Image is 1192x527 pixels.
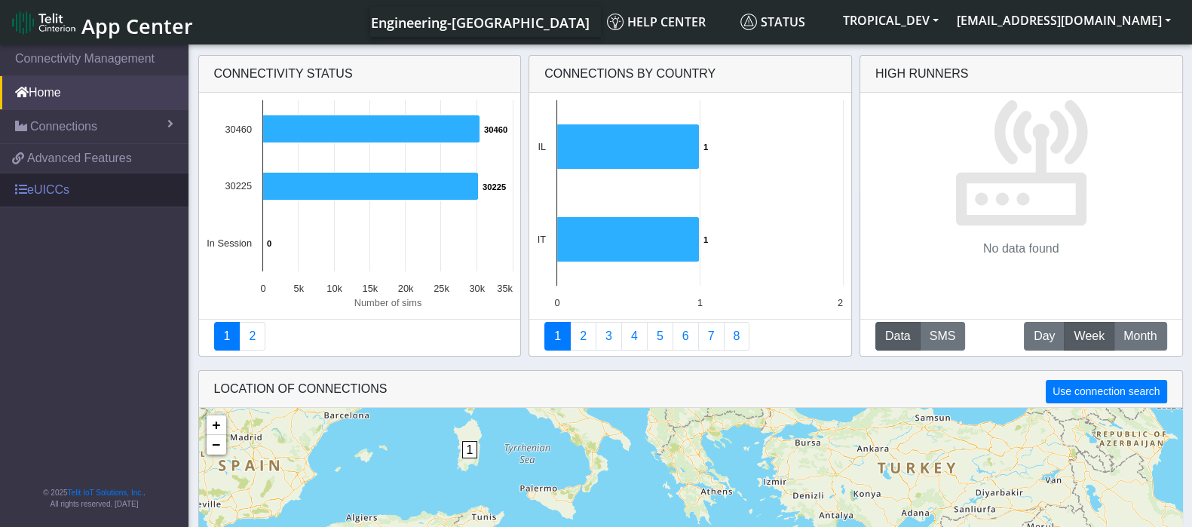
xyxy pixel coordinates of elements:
[734,7,834,37] a: Status
[621,322,648,351] a: Connections By Carrier
[207,237,252,249] text: In Session
[1074,327,1105,345] span: Week
[239,322,265,351] a: Deployment status
[1034,327,1055,345] span: Day
[30,118,97,136] span: Connections
[607,14,706,30] span: Help center
[1064,322,1114,351] button: Week
[207,415,226,435] a: Zoom in
[875,322,921,351] button: Data
[462,441,477,486] div: 1
[81,12,193,40] span: App Center
[12,11,75,35] img: logo-telit-cinterion-gw-new.png
[538,234,547,245] text: IT
[483,182,506,191] text: 30225
[529,56,851,93] div: Connections By Country
[371,14,590,32] span: Engineering-[GEOGRAPHIC_DATA]
[920,322,966,351] button: SMS
[214,322,241,351] a: Connectivity status
[370,7,589,37] a: Your current platform instance
[260,283,265,294] text: 0
[544,322,836,351] nav: Summary paging
[948,7,1180,34] button: [EMAIL_ADDRESS][DOMAIN_NAME]
[484,125,507,134] text: 30460
[497,283,513,294] text: 35k
[362,283,378,294] text: 15k
[647,322,673,351] a: Usage by Carrier
[724,322,750,351] a: Not Connected for 30 days
[267,239,271,248] text: 0
[983,240,1059,258] p: No data found
[1046,380,1166,403] button: Use connection search
[207,435,226,455] a: Zoom out
[199,56,521,93] div: Connectivity status
[326,283,342,294] text: 10k
[1114,322,1166,351] button: Month
[596,322,622,351] a: Usage per Country
[225,124,252,135] text: 30460
[703,142,708,152] text: 1
[293,283,304,294] text: 5k
[354,297,421,308] text: Number of sims
[740,14,757,30] img: status.svg
[1024,322,1065,351] button: Day
[698,322,725,351] a: Zero Session
[601,7,734,37] a: Help center
[1123,327,1157,345] span: Month
[875,65,969,83] div: High Runners
[838,297,843,308] text: 2
[607,14,624,30] img: knowledge.svg
[555,297,560,308] text: 0
[538,141,546,152] text: IL
[434,283,449,294] text: 25k
[954,93,1089,228] img: No data found
[27,149,132,167] span: Advanced Features
[703,235,708,244] text: 1
[397,283,413,294] text: 20k
[199,371,1182,408] div: LOCATION OF CONNECTIONS
[673,322,699,351] a: 14 Days Trend
[544,322,571,351] a: Connections By Country
[740,14,805,30] span: Status
[570,322,596,351] a: Carrier
[12,6,191,38] a: App Center
[469,283,485,294] text: 30k
[225,180,252,191] text: 30225
[214,322,506,351] nav: Summary paging
[68,489,143,497] a: Telit IoT Solutions, Inc.
[462,441,478,458] span: 1
[834,7,948,34] button: TROPICAL_DEV
[697,297,703,308] text: 1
